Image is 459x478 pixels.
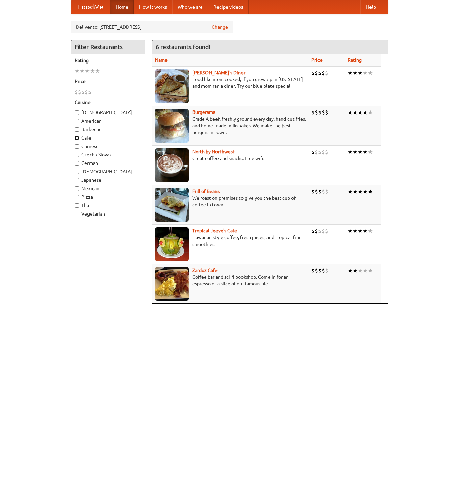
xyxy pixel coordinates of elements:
[75,161,79,166] input: German
[110,0,134,14] a: Home
[88,88,92,96] li: $
[134,0,172,14] a: How it works
[353,109,358,116] li: ★
[353,227,358,235] li: ★
[85,88,88,96] li: $
[75,185,142,192] label: Mexican
[311,109,315,116] li: $
[348,227,353,235] li: ★
[315,267,318,274] li: $
[353,267,358,274] li: ★
[192,188,220,194] a: Full of Beans
[75,153,79,157] input: Czech / Slovak
[75,202,142,209] label: Thai
[322,148,325,156] li: $
[75,212,79,216] input: Vegetarian
[368,69,373,77] li: ★
[348,188,353,195] li: ★
[348,148,353,156] li: ★
[348,57,362,63] a: Rating
[192,268,218,273] a: Zardoz Cafe
[353,69,358,77] li: ★
[368,109,373,116] li: ★
[172,0,208,14] a: Who we are
[368,148,373,156] li: ★
[192,70,245,75] a: [PERSON_NAME]'s Diner
[368,227,373,235] li: ★
[315,69,318,77] li: $
[75,210,142,217] label: Vegetarian
[75,195,79,199] input: Pizza
[155,109,189,143] img: burgerama.jpg
[325,188,328,195] li: $
[363,109,368,116] li: ★
[311,148,315,156] li: $
[75,168,142,175] label: [DEMOGRAPHIC_DATA]
[75,127,79,132] input: Barbecue
[363,188,368,195] li: ★
[192,109,215,115] b: Burgerama
[75,126,142,133] label: Barbecue
[75,177,142,183] label: Japanese
[358,227,363,235] li: ★
[363,69,368,77] li: ★
[155,57,168,63] a: Name
[318,188,322,195] li: $
[311,69,315,77] li: $
[80,67,85,75] li: ★
[75,134,142,141] label: Cafe
[318,227,322,235] li: $
[322,188,325,195] li: $
[155,148,189,182] img: north.jpg
[155,227,189,261] img: jeeves.jpg
[358,188,363,195] li: ★
[71,0,110,14] a: FoodMe
[75,186,79,191] input: Mexican
[311,57,323,63] a: Price
[155,188,189,222] img: beans.jpg
[75,99,142,106] h5: Cuisine
[75,78,142,85] h5: Price
[75,118,142,124] label: American
[78,88,81,96] li: $
[192,228,237,233] a: Tropical Jeeve's Cafe
[315,109,318,116] li: $
[75,151,142,158] label: Czech / Slovak
[360,0,381,14] a: Help
[325,69,328,77] li: $
[155,234,306,248] p: Hawaiian style coffee, fresh juices, and tropical fruit smoothies.
[318,267,322,274] li: $
[75,88,78,96] li: $
[318,69,322,77] li: $
[325,267,328,274] li: $
[71,21,233,33] div: Deliver to: [STREET_ADDRESS]
[155,76,306,90] p: Food like mom cooked, if you grew up in [US_STATE] and mom ran a diner. Try our blue plate special!
[363,227,368,235] li: ★
[315,188,318,195] li: $
[192,149,235,154] a: North by Northwest
[71,40,145,54] h4: Filter Restaurants
[155,195,306,208] p: We roast on premises to give you the best cup of coffee in town.
[75,144,79,149] input: Chinese
[322,69,325,77] li: $
[155,116,306,136] p: Grade A beef, freshly ground every day, hand-cut fries, and home-made milkshakes. We make the bes...
[368,188,373,195] li: ★
[75,136,79,140] input: Cafe
[353,188,358,195] li: ★
[75,194,142,200] label: Pizza
[75,143,142,150] label: Chinese
[311,188,315,195] li: $
[212,24,228,30] a: Change
[75,170,79,174] input: [DEMOGRAPHIC_DATA]
[75,178,79,182] input: Japanese
[358,109,363,116] li: ★
[75,109,142,116] label: [DEMOGRAPHIC_DATA]
[353,148,358,156] li: ★
[322,267,325,274] li: $
[85,67,90,75] li: ★
[322,109,325,116] li: $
